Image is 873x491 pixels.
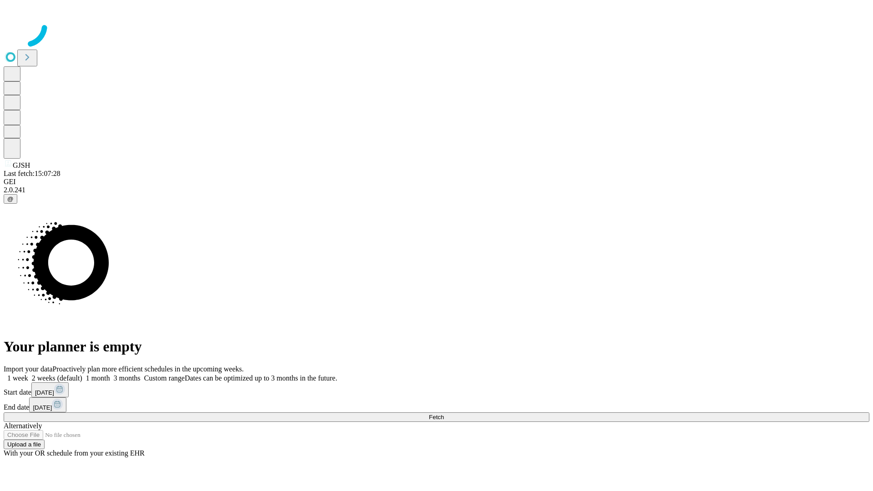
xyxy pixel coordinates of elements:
[4,397,869,412] div: End date
[4,186,869,194] div: 2.0.241
[429,414,444,421] span: Fetch
[29,397,66,412] button: [DATE]
[32,374,82,382] span: 2 weeks (default)
[114,374,140,382] span: 3 months
[144,374,185,382] span: Custom range
[4,178,869,186] div: GEI
[7,374,28,382] span: 1 week
[4,338,869,355] h1: Your planner is empty
[4,382,869,397] div: Start date
[53,365,244,373] span: Proactively plan more efficient schedules in the upcoming weeks.
[4,194,17,204] button: @
[4,412,869,422] button: Fetch
[4,422,42,430] span: Alternatively
[4,170,60,177] span: Last fetch: 15:07:28
[4,440,45,449] button: Upload a file
[35,389,54,396] span: [DATE]
[4,449,145,457] span: With your OR schedule from your existing EHR
[185,374,337,382] span: Dates can be optimized up to 3 months in the future.
[86,374,110,382] span: 1 month
[4,365,53,373] span: Import your data
[33,404,52,411] span: [DATE]
[13,161,30,169] span: GJSH
[31,382,69,397] button: [DATE]
[7,195,14,202] span: @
